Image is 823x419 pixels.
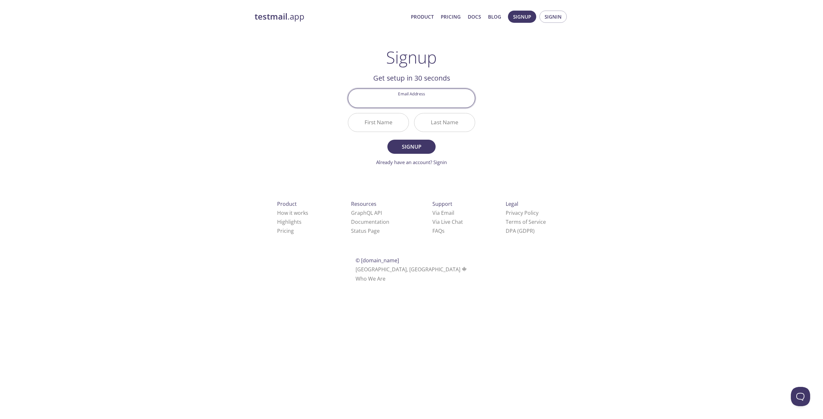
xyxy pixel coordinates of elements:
[545,13,562,21] span: Signin
[411,13,434,21] a: Product
[441,13,461,21] a: Pricing
[255,11,406,22] a: testmail.app
[513,13,531,21] span: Signup
[356,275,385,282] a: Who We Are
[348,73,475,83] h2: Get setup in 30 seconds
[351,227,380,234] a: Status Page
[791,387,810,406] iframe: Help Scout Beacon - Open
[432,209,454,216] a: Via Email
[539,11,567,23] button: Signin
[508,11,536,23] button: Signup
[277,200,297,207] span: Product
[488,13,501,21] a: Blog
[277,218,302,225] a: Highlights
[277,209,308,216] a: How it works
[506,200,518,207] span: Legal
[351,209,382,216] a: GraphQL API
[387,140,436,154] button: Signup
[351,200,376,207] span: Resources
[432,200,452,207] span: Support
[277,227,294,234] a: Pricing
[506,227,535,234] a: DPA (GDPR)
[442,227,445,234] span: s
[432,227,445,234] a: FAQ
[386,48,437,67] h1: Signup
[356,266,468,273] span: [GEOGRAPHIC_DATA], [GEOGRAPHIC_DATA]
[351,218,389,225] a: Documentation
[468,13,481,21] a: Docs
[376,159,447,165] a: Already have an account? Signin
[255,11,287,22] strong: testmail
[506,218,546,225] a: Terms of Service
[506,209,538,216] a: Privacy Policy
[394,142,429,151] span: Signup
[356,257,399,264] span: © [DOMAIN_NAME]
[432,218,463,225] a: Via Live Chat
